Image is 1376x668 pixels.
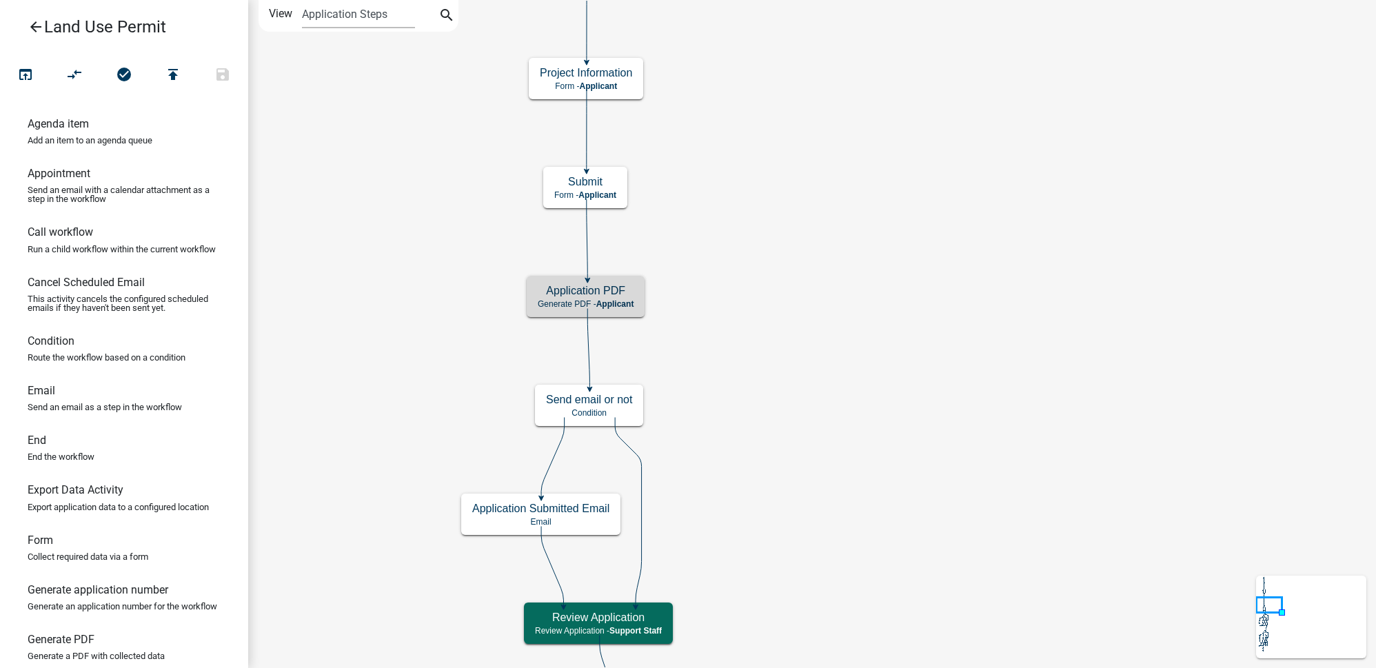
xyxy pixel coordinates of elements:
[28,294,221,312] p: This activity cancels the configured scheduled emails if they haven't been sent yet.
[609,626,662,636] span: Support Staff
[116,66,132,85] i: check_circle
[538,299,634,309] p: Generate PDF -
[28,353,185,362] p: Route the workflow based on a condition
[546,393,632,406] h5: Send email or not
[436,6,458,28] button: search
[11,11,226,43] a: Land Use Permit
[535,626,662,636] p: Review Application -
[472,517,609,527] p: Email
[28,384,55,397] h6: Email
[28,117,89,130] h6: Agenda item
[538,284,634,297] h5: Application PDF
[50,61,99,90] button: Auto Layout
[28,434,46,447] h6: End
[28,534,53,547] h6: Form
[214,66,231,85] i: save
[28,136,152,145] p: Add an item to an agenda queue
[535,611,662,624] h5: Review Application
[165,66,181,85] i: publish
[148,61,198,90] button: Publish
[540,66,632,79] h5: Project Information
[28,583,168,596] h6: Generate application number
[28,651,165,660] p: Generate a PDF with collected data
[99,61,149,90] button: No problems
[554,175,616,188] h5: Submit
[579,81,617,91] span: Applicant
[28,503,209,512] p: Export application data to a configured location
[28,167,90,180] h6: Appointment
[28,334,74,347] h6: Condition
[28,452,94,461] p: End the workflow
[28,602,217,611] p: Generate an application number for the workflow
[198,61,247,90] button: Save
[1,61,50,90] button: Test Workflow
[438,7,455,26] i: search
[540,81,632,91] p: Form -
[28,245,216,254] p: Run a child workflow within the current workflow
[596,299,634,309] span: Applicant
[28,225,93,239] h6: Call workflow
[472,502,609,515] h5: Application Submitted Email
[17,66,34,85] i: open_in_browser
[28,483,123,496] h6: Export Data Activity
[67,66,83,85] i: compare_arrows
[28,276,145,289] h6: Cancel Scheduled Email
[554,190,616,200] p: Form -
[578,190,616,200] span: Applicant
[1,61,247,94] div: Workflow actions
[546,408,632,418] p: Condition
[28,633,94,646] h6: Generate PDF
[28,403,182,412] p: Send an email as a step in the workflow
[28,19,44,38] i: arrow_back
[28,552,148,561] p: Collect required data via a form
[28,185,221,203] p: Send an email with a calendar attachment as a step in the workflow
